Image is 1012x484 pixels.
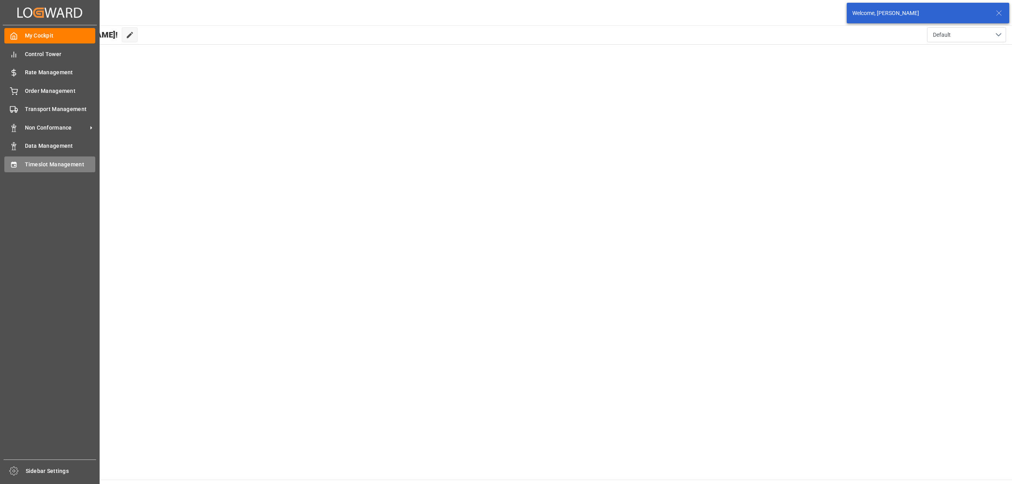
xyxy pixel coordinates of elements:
a: Order Management [4,83,95,98]
button: open menu [927,27,1006,42]
a: Timeslot Management [4,156,95,172]
span: Transport Management [25,105,96,113]
span: Default [933,31,951,39]
span: Order Management [25,87,96,95]
a: Rate Management [4,65,95,80]
span: Data Management [25,142,96,150]
a: Transport Management [4,102,95,117]
a: My Cockpit [4,28,95,43]
span: My Cockpit [25,32,96,40]
span: Rate Management [25,68,96,77]
a: Data Management [4,138,95,154]
span: Non Conformance [25,124,87,132]
div: Welcome, [PERSON_NAME] [852,9,988,17]
span: Control Tower [25,50,96,58]
span: Sidebar Settings [26,467,96,475]
span: Timeslot Management [25,160,96,169]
